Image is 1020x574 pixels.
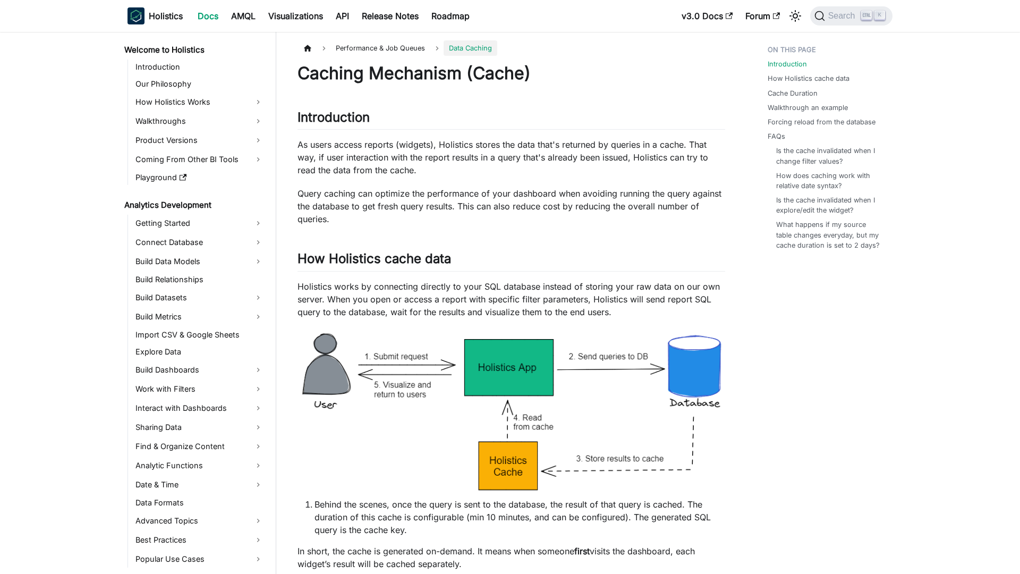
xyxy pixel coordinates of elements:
[127,7,183,24] a: HolisticsHolistics
[132,438,267,455] a: Find & Organize Content
[768,73,849,83] a: How Holistics cache data
[132,327,267,342] a: Import CSV & Google Sheets
[297,329,725,495] img: Cache Mechanism
[768,88,818,98] a: Cache Duration
[768,117,875,127] a: Forcing reload from the database
[787,7,804,24] button: Switch between dark and light mode (currently light mode)
[132,253,267,270] a: Build Data Models
[297,251,725,271] h2: How Holistics cache data
[297,187,725,225] p: Query caching can optimize the performance of your dashboard when avoiding running the query agai...
[132,60,267,74] a: Introduction
[132,361,267,378] a: Build Dashboards
[776,195,882,215] a: Is the cache invalidated when I explore/edit the widget?
[132,476,267,493] a: Date & Time
[355,7,425,24] a: Release Notes
[776,171,882,191] a: How does caching work with relative date syntax?
[191,7,225,24] a: Docs
[825,11,862,21] span: Search
[127,7,144,24] img: Holistics
[132,457,267,474] a: Analytic Functions
[132,234,267,251] a: Connect Database
[444,40,497,56] span: Data Caching
[314,498,725,536] li: Behind the scenes, once the query is sent to the database, the result of that query is cached. Th...
[132,272,267,287] a: Build Relationships
[132,151,267,168] a: Coming From Other BI Tools
[132,77,267,91] a: Our Philosophy
[297,138,725,176] p: As users access reports (widgets), Holistics stores the data that's returned by queries in a cach...
[132,132,267,149] a: Product Versions
[739,7,786,24] a: Forum
[149,10,183,22] b: Holistics
[330,40,430,56] span: Performance & Job Queues
[297,40,725,56] nav: Breadcrumbs
[574,546,590,556] strong: first
[132,381,267,398] a: Work with Filters
[874,11,885,20] kbd: K
[297,280,725,318] p: Holistics works by connecting directly to your SQL database instead of storing your raw data on o...
[132,531,267,548] a: Best Practices
[132,215,267,232] a: Getting Started
[132,289,267,306] a: Build Datasets
[297,109,725,130] h2: Introduction
[132,344,267,359] a: Explore Data
[425,7,476,24] a: Roadmap
[132,94,267,111] a: How Holistics Works
[132,170,267,185] a: Playground
[297,63,725,84] h1: Caching Mechanism (Cache)
[132,419,267,436] a: Sharing Data
[262,7,329,24] a: Visualizations
[132,308,267,325] a: Build Metrics
[132,495,267,510] a: Data Formats
[225,7,262,24] a: AMQL
[768,131,785,141] a: FAQs
[768,103,848,113] a: Walkthrough an example
[132,512,267,529] a: Advanced Topics
[117,32,276,574] nav: Docs sidebar
[297,40,318,56] a: Home page
[675,7,739,24] a: v3.0 Docs
[132,400,267,417] a: Interact with Dashboards
[810,6,892,26] button: Search (Ctrl+K)
[121,43,267,57] a: Welcome to Holistics
[132,551,267,568] a: Popular Use Cases
[776,220,882,250] a: What happens if my source table changes everyday, but my cache duration is set to 2 days?
[768,59,807,69] a: Introduction
[776,146,882,166] a: Is the cache invalidated when I change filter values?
[132,113,267,130] a: Walkthroughs
[329,7,355,24] a: API
[297,545,725,570] p: In short, the cache is generated on-demand. It means when someone visits the dashboard, each widg...
[121,198,267,213] a: Analytics Development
